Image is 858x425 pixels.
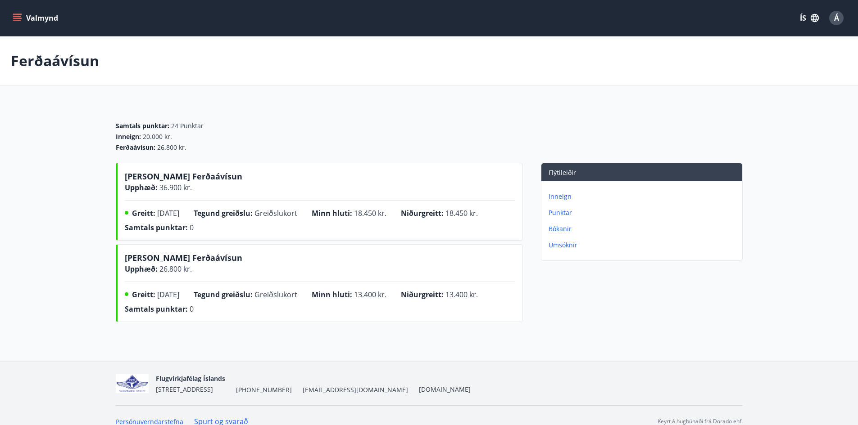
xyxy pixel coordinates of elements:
span: Á [834,13,839,23]
span: Upphæð : [125,264,158,274]
span: 26.800 kr. [157,143,186,152]
span: Inneign : [116,132,141,141]
span: 13.400 kr. [354,290,386,300]
span: 18.450 kr. [354,208,386,218]
span: Greitt : [132,290,155,300]
button: Á [826,7,847,29]
span: [DATE] [157,290,179,300]
span: 24 Punktar [171,121,204,130]
span: [PHONE_NUMBER] [236,385,292,394]
span: Minn hluti : [312,208,352,218]
span: Tegund greiðslu : [194,290,253,300]
span: 18.450 kr. [445,208,478,218]
span: Niðurgreitt : [401,290,444,300]
span: Upphæð : [125,183,158,192]
span: [PERSON_NAME] Ferðaávísun [125,252,242,267]
p: Inneign [549,192,739,201]
p: Ferðaávísun [11,51,99,71]
span: [EMAIL_ADDRESS][DOMAIN_NAME] [303,385,408,394]
span: Minn hluti : [312,290,352,300]
span: Flugvirkjafélag Íslands [156,374,225,383]
button: ÍS [795,10,824,26]
button: menu [11,10,62,26]
span: 0 [190,223,194,233]
span: 26.800 kr. [158,264,192,274]
p: Punktar [549,208,739,217]
span: [STREET_ADDRESS] [156,385,213,394]
span: Ferðaávísun : [116,143,155,152]
span: [DATE] [157,208,179,218]
span: 20.000 kr. [143,132,172,141]
p: Bókanir [549,224,739,233]
span: Flýtileiðir [549,168,576,177]
p: Umsóknir [549,241,739,250]
span: [PERSON_NAME] Ferðaávísun [125,171,242,185]
span: Samtals punktar : [125,304,188,314]
span: Greiðslukort [254,290,297,300]
span: 13.400 kr. [445,290,478,300]
span: Niðurgreitt : [401,208,444,218]
a: [DOMAIN_NAME] [419,385,471,394]
span: 36.900 kr. [158,183,192,192]
span: Greitt : [132,208,155,218]
span: Greiðslukort [254,208,297,218]
span: Tegund greiðslu : [194,208,253,218]
span: Samtals punktar : [116,121,169,130]
span: 0 [190,304,194,314]
img: jfCJGIgpp2qFOvTFfsN21Zau9QV3gluJVgNw7rvD.png [116,374,149,394]
span: Samtals punktar : [125,223,188,233]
